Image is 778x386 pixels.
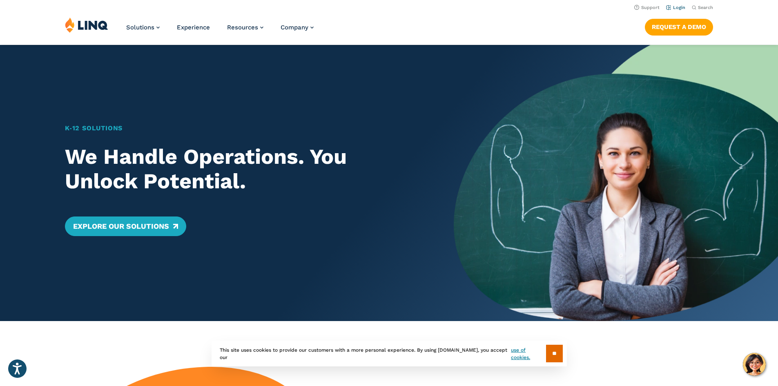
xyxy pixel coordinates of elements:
[65,145,422,194] h2: We Handle Operations. You Unlock Potential.
[281,24,308,31] span: Company
[227,24,263,31] a: Resources
[177,24,210,31] a: Experience
[634,5,660,10] a: Support
[65,123,422,133] h1: K‑12 Solutions
[227,24,258,31] span: Resources
[645,17,713,35] nav: Button Navigation
[645,19,713,35] a: Request a Demo
[126,24,160,31] a: Solutions
[126,24,154,31] span: Solutions
[65,17,108,33] img: LINQ | K‑12 Software
[511,346,546,361] a: use of cookies.
[281,24,314,31] a: Company
[743,353,766,376] button: Hello, have a question? Let’s chat.
[454,45,778,321] img: Home Banner
[126,17,314,44] nav: Primary Navigation
[65,216,186,236] a: Explore Our Solutions
[698,5,713,10] span: Search
[212,341,567,366] div: This site uses cookies to provide our customers with a more personal experience. By using [DOMAIN...
[666,5,685,10] a: Login
[692,4,713,11] button: Open Search Bar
